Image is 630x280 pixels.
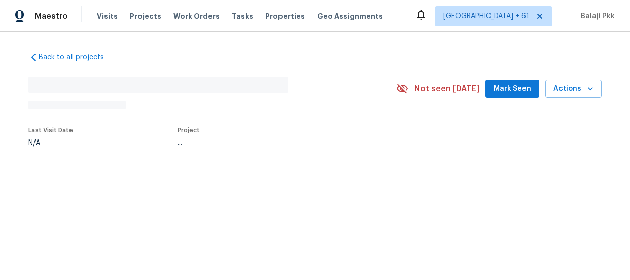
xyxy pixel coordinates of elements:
[545,80,602,98] button: Actions
[317,11,383,21] span: Geo Assignments
[130,11,161,21] span: Projects
[265,11,305,21] span: Properties
[414,84,479,94] span: Not seen [DATE]
[553,83,593,95] span: Actions
[97,11,118,21] span: Visits
[34,11,68,21] span: Maestro
[178,127,200,133] span: Project
[494,83,531,95] span: Mark Seen
[28,127,73,133] span: Last Visit Date
[577,11,615,21] span: Balaji Pkk
[232,13,253,20] span: Tasks
[28,139,73,147] div: N/A
[173,11,220,21] span: Work Orders
[443,11,529,21] span: [GEOGRAPHIC_DATA] + 61
[485,80,539,98] button: Mark Seen
[178,139,372,147] div: ...
[28,52,126,62] a: Back to all projects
